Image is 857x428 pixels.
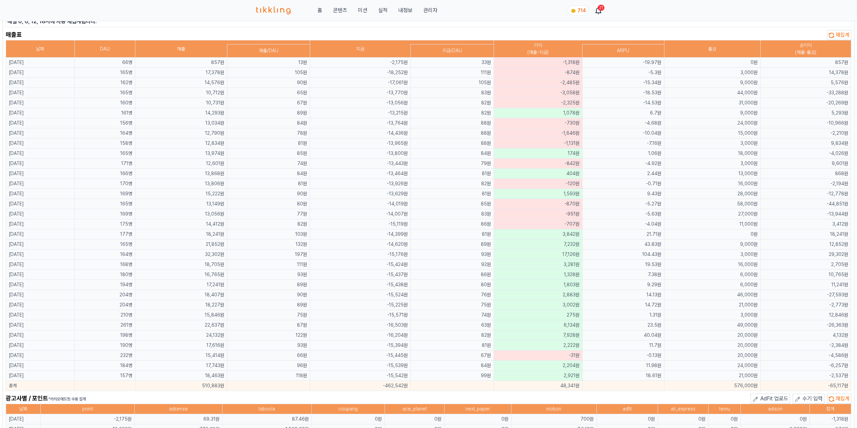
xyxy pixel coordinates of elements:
[582,58,664,68] td: -19.97원
[310,239,411,250] td: -14,620원
[310,138,411,149] td: -13,965원
[494,250,582,260] td: 17,126원
[135,270,227,280] td: 16,765원
[664,88,760,98] td: 44,000원
[664,68,760,78] td: 3,000원
[494,78,582,88] td: -2,485원
[494,98,582,108] td: -2,325원
[74,260,135,270] td: 168명
[664,189,760,199] td: 28,000원
[227,78,310,88] td: 90원
[227,98,310,108] td: 67원
[74,58,135,68] td: 66명
[6,199,75,209] td: [DATE]
[74,118,135,128] td: 156명
[310,88,411,98] td: -13,770원
[835,32,850,38] span: 재집계
[135,138,227,149] td: 12,834원
[74,250,135,260] td: 164명
[411,260,494,270] td: 92원
[227,68,310,78] td: 105원
[6,260,75,270] td: [DATE]
[6,149,75,159] td: [DATE]
[411,179,494,189] td: 82원
[582,280,664,290] td: 9.29원
[411,108,494,118] td: 82원
[494,219,582,229] td: -707원
[74,40,135,58] th: DAU
[74,270,135,280] td: 180명
[411,320,494,330] td: 63원
[74,98,135,108] td: 160명
[227,138,310,149] td: 81원
[582,108,664,118] td: 6.7원
[227,300,310,310] td: 89원
[494,300,582,310] td: 3,002원
[582,250,664,260] td: 104.43원
[760,290,851,300] td: -27,593원
[494,118,582,128] td: -730원
[74,239,135,250] td: 165명
[582,44,664,57] th: ARPU
[310,149,411,159] td: -13,800원
[760,189,851,199] td: -12,778원
[135,320,227,330] td: 22,637원
[74,149,135,159] td: 165명
[664,118,760,128] td: 24,000원
[135,189,227,199] td: 15,222원
[6,98,75,108] td: [DATE]
[582,239,664,250] td: 43.83원
[74,179,135,189] td: 170명
[310,118,411,128] td: -13,764원
[411,290,494,300] td: 76원
[74,290,135,300] td: 204명
[494,40,582,58] th: 이익 (매출-지급)
[6,320,75,330] td: [DATE]
[135,40,227,58] th: 매출
[582,209,664,219] td: -5.63원
[256,6,291,14] img: 티끌링
[494,320,582,330] td: 6,134원
[411,219,494,229] td: 86원
[6,280,75,290] td: [DATE]
[227,270,310,280] td: 93원
[411,58,494,68] td: 33원
[227,159,310,169] td: 74원
[6,219,75,229] td: [DATE]
[411,159,494,169] td: 79원
[582,128,664,138] td: -10.04원
[74,310,135,320] td: 210명
[494,159,582,169] td: -842원
[227,280,310,290] td: 89원
[760,40,851,58] th: 순이익 (매출-출금)
[664,260,760,270] td: 16,000원
[664,40,760,58] th: 출금
[135,239,227,250] td: 21,852원
[6,138,75,149] td: [DATE]
[227,310,310,320] td: 75원
[310,280,411,290] td: -15,438원
[411,209,494,219] td: 83원
[664,229,760,239] td: 0원
[568,5,588,15] a: coin 714
[6,118,75,128] td: [DATE]
[74,219,135,229] td: 175명
[135,229,227,239] td: 18,241원
[74,199,135,209] td: 165명
[227,239,310,250] td: 132원
[227,189,310,199] td: 90원
[578,8,586,13] span: 714
[494,68,582,78] td: -874원
[494,189,582,199] td: 1,593원
[358,6,367,14] button: 미션
[6,108,75,118] td: [DATE]
[74,209,135,219] td: 169명
[760,229,851,239] td: 18,241원
[582,88,664,98] td: -18.53원
[6,179,75,189] td: [DATE]
[135,128,227,138] td: 12,790원
[6,300,75,310] td: [DATE]
[411,44,494,57] th: 지급/DAU
[227,118,310,128] td: 84원
[6,58,75,68] td: [DATE]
